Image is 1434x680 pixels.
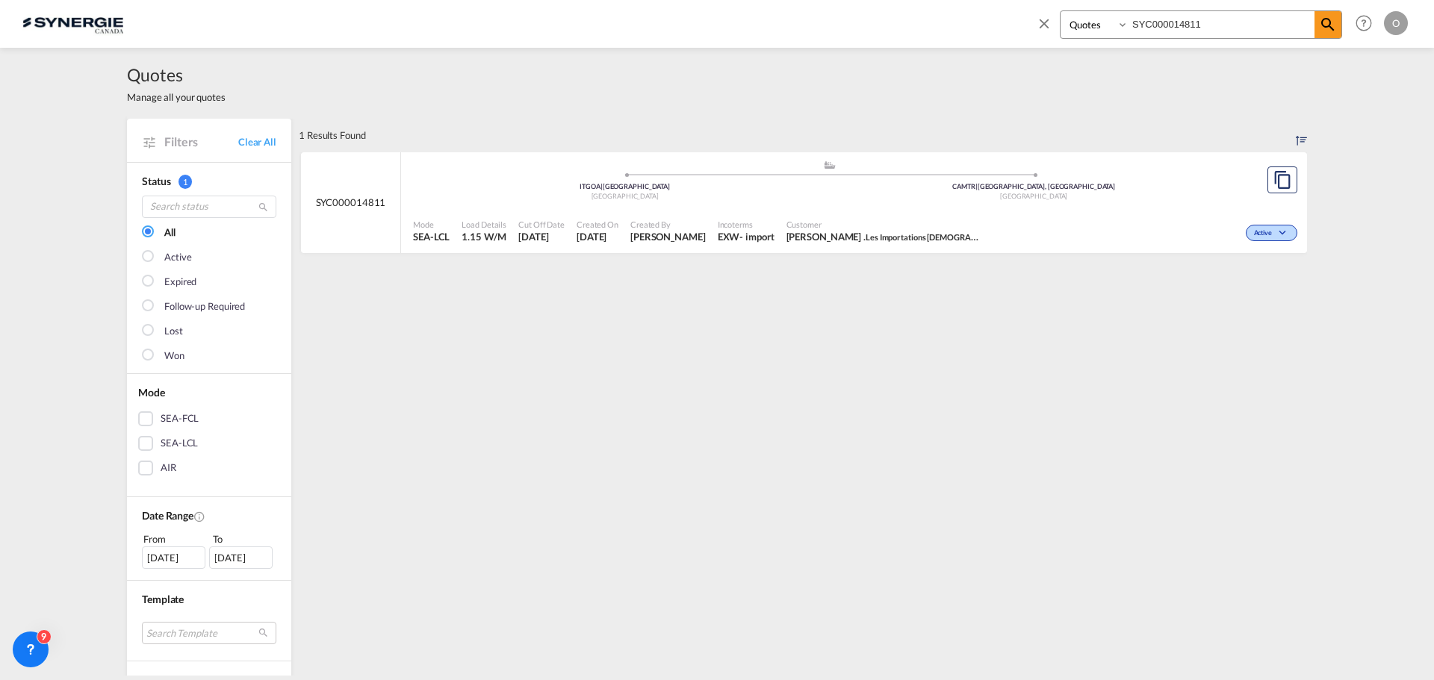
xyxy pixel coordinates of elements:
[580,182,670,190] span: ITGOA [GEOGRAPHIC_DATA]
[975,182,978,190] span: |
[138,461,280,475] md-checkbox: AIR
[1351,10,1384,37] div: Help
[1036,10,1060,46] span: icon-close
[1351,10,1376,36] span: Help
[138,411,280,426] md-checkbox: SEA-FCL
[142,531,208,546] div: From
[164,324,183,339] div: Lost
[142,531,276,569] span: From To [DATE][DATE]
[1267,166,1297,193] button: Copy Quote
[211,531,277,546] div: To
[718,230,775,243] div: EXW import
[630,230,706,243] span: Pablo Gomez Saldarriaga
[786,219,981,230] span: Customer
[1384,11,1408,35] div: O
[161,411,199,426] div: SEA-FCL
[462,231,506,243] span: 1.15 W/M
[1273,171,1291,189] md-icon: assets/icons/custom/copyQuote.svg
[739,230,774,243] div: - import
[577,219,618,230] span: Created On
[518,219,565,230] span: Cut Off Date
[1314,11,1341,38] span: icon-magnify
[164,225,176,240] div: All
[1129,11,1314,37] input: Enter Quotation Number
[142,174,276,189] div: Status 1
[1036,15,1052,31] md-icon: icon-close
[142,175,170,187] span: Status
[193,511,205,523] md-icon: Created On
[127,90,226,104] span: Manage all your quotes
[462,219,506,230] span: Load Details
[1246,225,1297,241] div: Change Status Here
[209,546,273,569] div: [DATE]
[164,275,196,290] div: Expired
[577,230,618,243] span: 16 Sep 2025
[786,230,981,243] span: Chloe . Les Importations Bolide Ltee
[138,386,165,399] span: Mode
[127,63,226,87] span: Quotes
[1000,192,1067,200] span: [GEOGRAPHIC_DATA]
[413,219,450,230] span: Mode
[866,231,1033,243] span: Les Importations [DEMOGRAPHIC_DATA] Ltee
[138,436,280,451] md-checkbox: SEA-LCL
[1319,16,1337,34] md-icon: icon-magnify
[258,202,269,213] md-icon: icon-magnify
[142,593,184,605] span: Template
[1276,229,1294,237] md-icon: icon-chevron-down
[164,250,191,265] div: Active
[301,152,1307,254] div: SYC000014811 assets/icons/custom/ship-fill.svgassets/icons/custom/roll-o-plane.svgOriginGenova It...
[592,192,659,200] span: [GEOGRAPHIC_DATA]
[630,219,706,230] span: Created By
[821,161,839,169] md-icon: assets/icons/custom/ship-fill.svg
[1296,119,1307,152] div: Sort by: Created On
[164,299,245,314] div: Follow-up Required
[1254,228,1276,239] span: Active
[316,196,386,209] span: SYC000014811
[164,134,238,150] span: Filters
[179,175,192,189] span: 1
[22,7,123,40] img: 1f56c880d42311ef80fc7dca854c8e59.png
[142,546,205,569] div: [DATE]
[161,436,198,451] div: SEA-LCL
[164,349,184,364] div: Won
[299,119,366,152] div: 1 Results Found
[718,230,740,243] div: EXW
[142,509,193,522] span: Date Range
[238,135,276,149] a: Clear All
[600,182,603,190] span: |
[718,219,775,230] span: Incoterms
[518,230,565,243] span: 16 Sep 2025
[161,461,176,475] div: AIR
[142,196,276,218] input: Search status
[413,230,450,243] span: SEA-LCL
[952,182,1115,190] span: CAMTR [GEOGRAPHIC_DATA], [GEOGRAPHIC_DATA]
